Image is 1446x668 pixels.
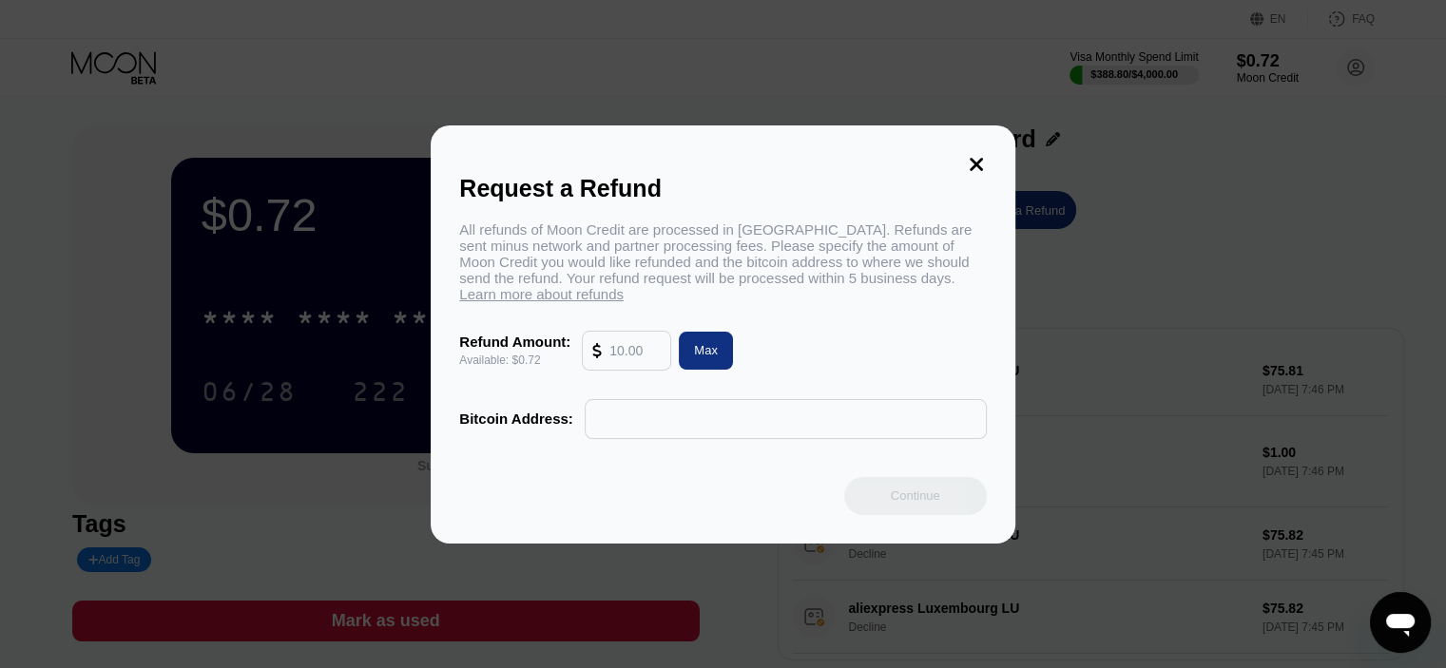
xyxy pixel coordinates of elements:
[1370,592,1431,653] iframe: Button to launch messaging window
[459,353,570,367] div: Available: $0.72
[459,286,624,302] span: Learn more about refunds
[459,334,570,350] div: Refund Amount:
[694,342,718,358] div: Max
[459,175,986,202] div: Request a Refund
[459,221,986,302] div: All refunds of Moon Credit are processed in [GEOGRAPHIC_DATA]. Refunds are sent minus network and...
[671,332,733,370] div: Max
[609,332,661,370] input: 10.00
[459,410,572,427] div: Bitcoin Address:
